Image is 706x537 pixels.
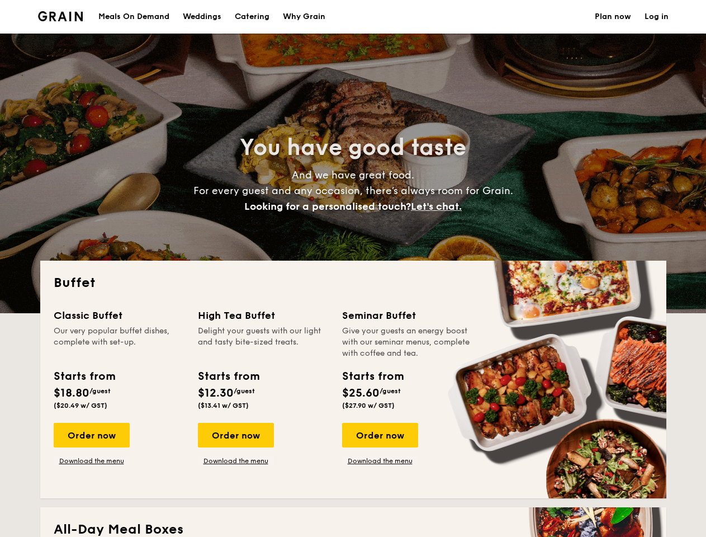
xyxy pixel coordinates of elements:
div: Give your guests an energy boost with our seminar menus, complete with coffee and tea. [342,326,473,359]
img: Grain [38,11,83,21]
span: ($13.41 w/ GST) [198,402,249,409]
span: And we have great food. For every guest and any occasion, there’s always room for Grain. [193,169,513,213]
span: $12.30 [198,387,234,400]
span: Looking for a personalised touch? [244,200,411,213]
a: Download the menu [342,456,418,465]
span: /guest [234,387,255,395]
div: High Tea Buffet [198,308,329,323]
h2: Buffet [54,274,653,292]
div: Starts from [342,368,403,385]
div: Order now [54,423,130,447]
span: $25.60 [342,387,380,400]
span: $18.80 [54,387,89,400]
div: Classic Buffet [54,308,184,323]
div: Seminar Buffet [342,308,473,323]
a: Download the menu [198,456,274,465]
div: Delight your guests with our light and tasty bite-sized treats. [198,326,329,359]
div: Order now [198,423,274,447]
div: Order now [342,423,418,447]
div: Starts from [198,368,259,385]
span: /guest [380,387,401,395]
a: Download the menu [54,456,130,465]
a: Logotype [38,11,83,21]
span: /guest [89,387,111,395]
div: Starts from [54,368,115,385]
span: You have good taste [240,134,466,161]
span: ($27.90 w/ GST) [342,402,395,409]
div: Our very popular buffet dishes, complete with set-up. [54,326,184,359]
span: ($20.49 w/ GST) [54,402,107,409]
span: Let's chat. [411,200,462,213]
